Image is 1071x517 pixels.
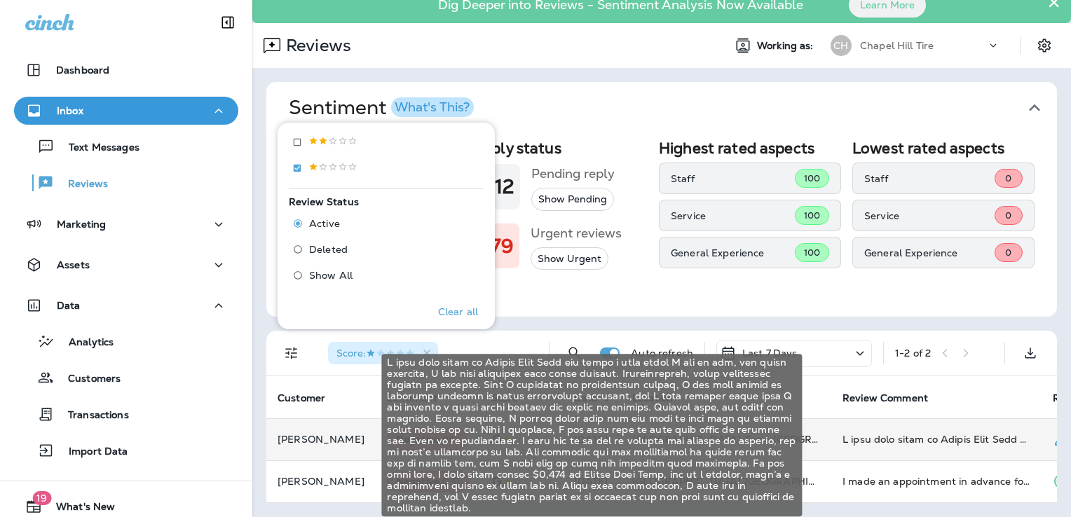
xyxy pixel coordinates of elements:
h1: Sentiment [289,96,474,120]
span: Show All [309,270,353,281]
h5: Pending reply [531,163,615,185]
p: Customers [54,373,121,386]
span: Active [309,218,340,229]
p: Dashboard [56,64,109,76]
div: L ipsu dolo sitam co Adipis Elit Sedd eiu tempo i utla etdol M ali en adm, ven quisn exercita, U ... [381,354,802,516]
button: Data [14,291,238,319]
span: Review Comment [843,392,928,404]
p: Chapel Hill Tire [860,40,934,51]
p: General Experience [864,247,995,258]
button: Dashboard [14,56,238,84]
p: Data [57,300,81,311]
span: Customer [278,392,343,404]
span: 100 [804,209,820,221]
button: Analytics [14,326,238,356]
p: Inbox [57,105,83,116]
button: Show Urgent [531,247,608,270]
span: 100 [804,247,820,258]
button: Reviews [14,168,238,198]
button: Export as CSV [1016,339,1044,367]
span: 19 [32,491,51,505]
p: Service [671,210,795,221]
h2: Highest rated aspects [659,139,841,157]
button: Search Reviews [561,339,589,367]
p: Staff [864,173,995,184]
div: Filters [278,114,495,329]
h2: Lowest rated aspects [852,139,1035,157]
span: Working as: [757,40,817,52]
span: Score : [336,347,415,359]
h2: Reply status [474,139,648,157]
button: Show Pending [531,188,614,211]
button: Marketing [14,210,238,238]
span: 0 [1005,172,1011,184]
span: Customer [278,392,325,404]
button: Transactions [14,399,238,429]
p: Clear all [438,306,478,317]
button: Text Messages [14,132,238,161]
div: SentimentWhat's This? [266,134,1057,317]
button: Import Data [14,436,238,465]
button: Clear all [432,294,484,329]
p: Assets [57,259,90,270]
span: Deleted [309,244,348,255]
h5: Urgent reviews [531,222,622,244]
span: Review Status [289,195,359,208]
button: Customers [14,363,238,392]
button: Settings [1032,33,1057,58]
p: Reviews [280,35,351,56]
div: What's This? [395,101,470,113]
button: Assets [14,251,238,279]
h1: 1112 [479,175,514,198]
p: Dig Deeper into Reviews - Sentiment Analysis Now Available [397,3,844,7]
p: General Experience [671,247,795,258]
p: Marketing [57,219,106,230]
div: I made an appointment in advance for first thing in the morning for maintenance and was given a t... [843,474,1030,488]
p: Auto refresh [631,347,693,359]
button: Inbox [14,97,238,125]
p: [PERSON_NAME] [278,476,364,487]
div: Score:1 Star [328,342,438,364]
p: Service [864,210,995,221]
button: What's This? [391,97,474,117]
p: Text Messages [55,142,139,155]
button: Filters [278,339,306,367]
p: Reviews [54,178,108,191]
p: Last 7 Days [742,347,798,359]
div: I have been going to Chapel Hill Tire for about a year since I got my car, and until recently, I ... [843,432,1030,446]
p: Staff [671,173,795,184]
p: Analytics [55,336,114,350]
span: 0 [1005,209,1011,221]
p: Transactions [54,409,129,422]
div: 1 - 2 of 2 [895,347,931,359]
div: CH [831,35,852,56]
h1: 379 [479,235,514,258]
span: 100 [804,172,820,184]
p: Import Data [55,446,128,459]
button: SentimentWhat's This? [278,82,1068,134]
span: Review Comment [843,392,946,404]
p: [PERSON_NAME] [278,434,364,445]
span: 0 [1005,247,1011,258]
button: Collapse Sidebar [208,8,247,36]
